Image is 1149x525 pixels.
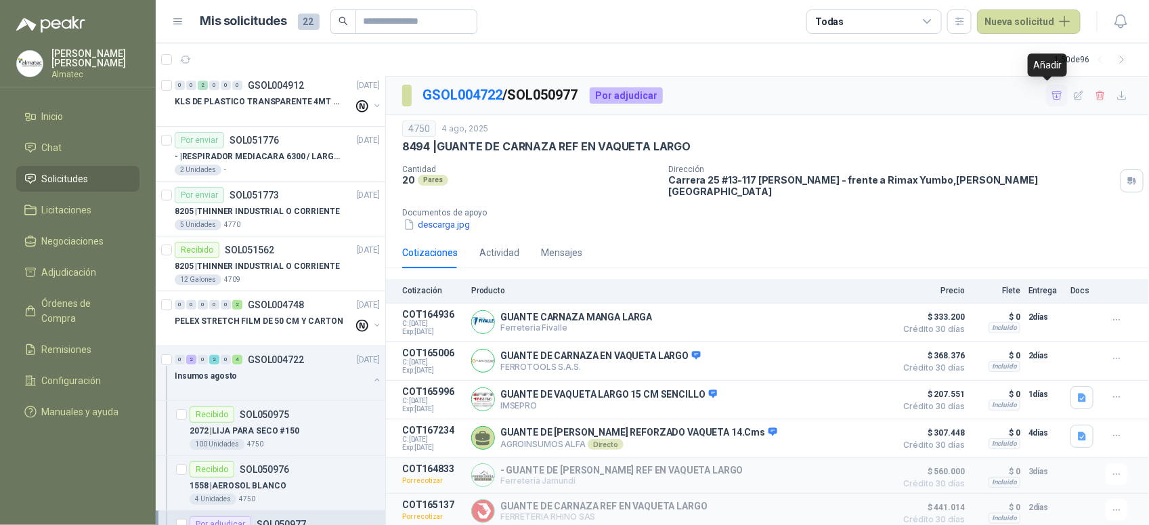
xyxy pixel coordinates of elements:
div: Incluido [989,438,1020,449]
span: C: [DATE] [402,397,463,405]
span: $ 333.200 [897,309,965,325]
p: - [224,165,226,175]
p: GSOL004722 [248,355,304,364]
a: Remisiones [16,337,139,362]
p: / SOL050977 [422,85,579,106]
span: Exp: [DATE] [402,405,463,413]
p: $ 0 [973,386,1020,402]
p: Carrera 25 #13-117 [PERSON_NAME] - frente a Rimax Yumbo , [PERSON_NAME][GEOGRAPHIC_DATA] [669,174,1115,197]
p: [DATE] [357,189,380,202]
div: 4 [232,355,242,364]
div: 0 [232,81,242,90]
div: 12 Galones [175,274,221,285]
a: Licitaciones [16,197,139,223]
span: Crédito 30 días [897,441,965,449]
p: Entrega [1028,286,1062,295]
img: Company Logo [472,388,494,411]
p: FERRETERIA RHINO SAS [500,511,708,522]
p: [DATE] [357,79,380,92]
span: $ 207.551 [897,386,965,402]
div: 0 [175,81,185,90]
p: Flete [973,286,1020,295]
a: Chat [16,135,139,161]
p: 2 días [1028,309,1062,325]
a: Por enviarSOL051773[DATE] 8205 |THINNER INDUSTRIAL O CORRIENTE5 Unidades4770 [156,182,385,236]
span: Crédito 30 días [897,480,965,488]
p: $ 0 [973,499,1020,516]
p: 2072 | LIJA PARA SECO #150 [190,425,299,438]
div: Incluido [989,477,1020,488]
p: 4 días [1028,425,1062,441]
a: Inicio [16,104,139,129]
a: 0 0 2 0 0 0 GSOL004912[DATE] KLS DE PLASTICO TRANSPARENTE 4MT CAL 4 Y CINTA TRA [175,77,383,121]
div: Recibido [190,406,234,423]
div: 5 Unidades [175,219,221,230]
p: 8205 | THINNER INDUSTRIAL O CORRIENTE [175,260,340,273]
div: Recibido [175,242,219,258]
span: Exp: [DATE] [402,444,463,452]
p: [PERSON_NAME] [PERSON_NAME] [51,49,139,68]
p: SOL050976 [240,465,289,474]
span: Adjudicación [42,265,97,280]
p: 4770 [224,219,240,230]
p: $ 0 [973,348,1020,364]
p: GUANTE DE CARNAZA REF EN VAQUETA LARGO [500,501,708,511]
p: AGROINSUMOS ALFA [500,439,777,450]
p: SOL051776 [230,135,279,145]
p: Cotización [402,286,463,295]
div: 0 [209,300,219,310]
div: 100 Unidades [190,439,244,450]
p: $ 0 [973,309,1020,325]
p: 4750 [239,494,255,505]
p: Ferretería Jamundí [500,476,743,486]
p: 8494 | GUANTE DE CARNAZA REF EN VAQUETA LARGO [402,140,691,154]
div: Por adjudicar [590,87,663,104]
img: Company Logo [472,464,494,486]
p: Cantidad [402,165,658,174]
div: 2 [232,300,242,310]
p: GUANTE CARNAZA MANGA LARGA [500,312,652,322]
p: Insumos agosto [175,370,237,383]
p: 4709 [224,274,240,285]
div: Actividad [479,245,519,260]
p: 8205 | THINNER INDUSTRIAL O CORRIENTE [175,205,340,218]
p: Docs [1070,286,1098,295]
div: Pares [418,175,448,186]
div: 0 [186,81,196,90]
p: COT167234 [402,425,463,436]
a: Negociaciones [16,228,139,254]
span: Crédito 30 días [897,516,965,524]
div: 2 [198,81,208,90]
span: Inicio [42,109,64,124]
span: $ 307.448 [897,425,965,441]
div: 0 [198,355,208,364]
div: Mensajes [541,245,582,260]
span: Órdenes de Compra [42,296,127,326]
div: 1 - 50 de 96 [1054,49,1133,70]
p: SOL051562 [225,245,274,255]
span: $ 368.376 [897,348,965,364]
button: descarga.jpg [402,217,471,232]
div: Añadir [1028,54,1067,77]
p: Por recotizar [402,510,463,524]
p: Producto [471,286,889,295]
span: Chat [42,140,62,155]
p: 2 días [1028,348,1062,364]
span: Negociaciones [42,234,104,249]
p: FERROTOOLS S.A.S. [500,362,701,372]
div: 4 Unidades [190,494,236,505]
span: Configuración [42,373,102,388]
button: Nueva solicitud [977,9,1081,34]
span: Licitaciones [42,203,92,217]
p: SOL051773 [230,190,279,200]
img: Logo peakr [16,16,85,33]
p: SOL050975 [240,410,289,419]
h1: Mis solicitudes [200,12,287,31]
p: GSOL004748 [248,300,304,310]
span: C: [DATE] [402,358,463,366]
a: GSOL004722 [422,87,502,103]
a: 0 0 0 0 0 2 GSOL004748[DATE] PELEX STRETCH FILM DE 50 CM Y CARTON [175,297,383,340]
div: Incluido [989,400,1020,411]
p: Almatec [51,70,139,79]
div: Recibido [190,461,234,478]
